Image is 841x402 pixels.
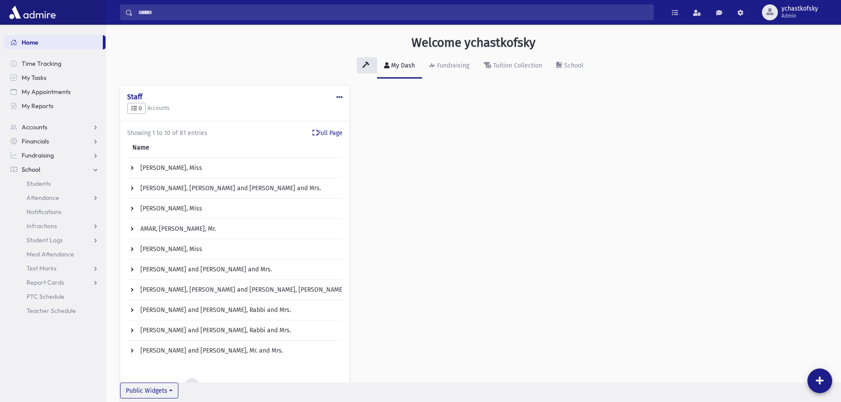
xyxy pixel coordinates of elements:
td: AMAR, [PERSON_NAME], Mr. [127,219,375,239]
a: 2 [199,378,213,394]
span: Teacher Schedule [26,307,76,315]
td: [PERSON_NAME], Miss [127,158,375,178]
div: School [562,62,583,69]
div: Showing 1 to 10 of 81 entries [127,128,343,138]
td: [PERSON_NAME], Miss [127,239,375,259]
span: Report Cards [26,278,64,286]
td: [PERSON_NAME] and [PERSON_NAME], Rabbi and Mrs. [127,320,375,341]
a: Time Tracking [4,56,106,71]
div: My Dash [389,62,415,69]
td: [PERSON_NAME] and [PERSON_NAME], Mr. and Mrs. [127,341,375,361]
a: 4 [227,378,241,394]
span: Admin [781,12,818,19]
input: Search [133,4,653,20]
a: Financials [4,134,106,148]
a: Fundraising [4,148,106,162]
span: Accounts [22,123,47,131]
th: Name [127,138,375,158]
a: My Dash [377,54,422,79]
h3: Welcome ychastkofsky [411,35,536,50]
span: Notifications [26,208,61,216]
a: Home [4,35,103,49]
h4: Staff [127,93,343,101]
h5: Accounts [127,103,343,114]
a: Accounts [4,120,106,134]
span: Attendance [26,194,59,202]
span: School [22,165,40,173]
span: Test Marks [26,264,57,272]
td: [PERSON_NAME] and [PERSON_NAME] and Mrs. [127,259,375,280]
button: 0 [127,103,146,114]
a: My Tasks [4,71,106,85]
a: School [549,54,590,79]
span: Time Tracking [22,60,61,68]
span: My Appointments [22,88,71,96]
span: Financials [22,137,49,145]
a: Tuition Collection [476,54,549,79]
a: Student Logs [4,233,106,247]
span: Meal Attendance [26,250,74,258]
td: [PERSON_NAME] and [PERSON_NAME], Rabbi and Mrs. [127,300,375,320]
span: 0 [131,105,142,112]
span: PTC Schedule [26,293,64,301]
a: My Appointments [4,85,106,99]
td: [PERSON_NAME], [PERSON_NAME] and [PERSON_NAME], [PERSON_NAME] and Mrs. [127,280,375,300]
span: My Reports [22,102,53,110]
a: PTC Schedule [4,289,106,304]
td: [PERSON_NAME], [PERSON_NAME] and [PERSON_NAME] and Mrs. [127,178,375,199]
span: ychastkofsky [781,5,818,12]
span: Students [26,180,51,188]
img: AdmirePro [7,4,58,21]
span: Fundraising [22,151,54,159]
a: 1 [185,378,199,394]
a: My Reports [4,99,106,113]
a: Test Marks [4,261,106,275]
a: 9 [271,378,285,394]
a: Notifications [4,205,106,219]
a: Attendance [4,191,106,205]
span: Home [22,38,38,46]
a: Infractions [4,219,106,233]
span: My Tasks [22,74,46,82]
a: Meal Attendance [4,247,106,261]
div: Fundraising [435,62,469,69]
a: Full Page [313,128,343,138]
a: 5 [241,378,256,394]
div: Tuition Collection [491,62,542,69]
a: Students [4,177,106,191]
a: Report Cards [4,275,106,289]
a: Fundraising [422,54,476,79]
td: [PERSON_NAME], Miss [127,199,375,219]
a: Teacher Schedule [4,304,106,318]
span: Infractions [26,222,57,230]
a: 3 [213,378,227,394]
button: Public Widgets [120,383,178,398]
a: School [4,162,106,177]
span: Student Logs [26,236,63,244]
